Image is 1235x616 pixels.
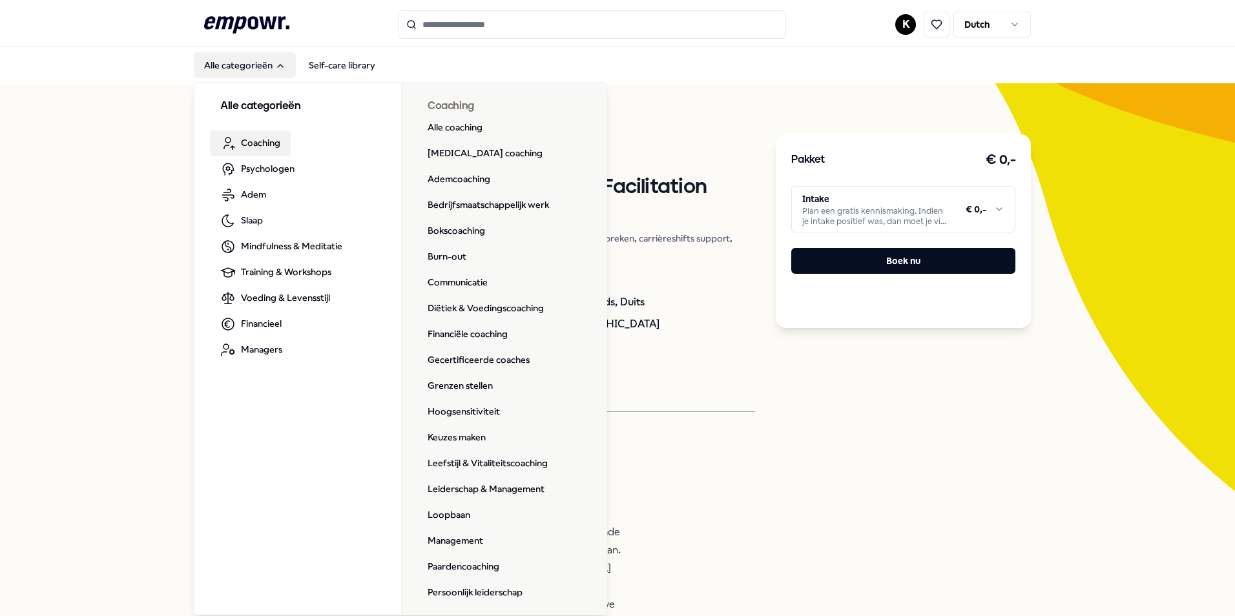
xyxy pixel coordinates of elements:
[241,316,282,331] span: Financieel
[417,502,481,528] a: Loopbaan
[417,218,495,244] a: Bokscoaching
[210,285,340,311] a: Voeding & Levensstijl
[210,208,273,234] a: Slaap
[241,239,342,253] span: Mindfulness & Meditatie
[210,234,353,260] a: Mindfulness & Meditatie
[210,156,305,182] a: Psychologen
[241,187,266,201] span: Adem
[298,52,386,78] a: Self-care library
[895,14,916,35] button: K
[417,115,493,141] a: Alle coaching
[241,136,280,150] span: Coaching
[417,141,553,167] a: [MEDICAL_DATA] coaching
[210,337,293,363] a: Managers
[241,342,282,356] span: Managers
[210,182,276,208] a: Adem
[791,152,825,169] h3: Pakket
[417,296,554,322] a: Diëtiek & Voedingscoaching
[417,347,540,373] a: Gecertificeerde coaches
[417,580,533,606] a: Persoonlijk leiderschap
[417,399,510,425] a: Hoogsensitiviteit
[210,130,291,156] a: Coaching
[417,477,555,502] a: Leiderschap & Management
[194,52,296,78] button: Alle categorieën
[210,311,292,337] a: Financieel
[241,265,331,279] span: Training & Workshops
[417,244,477,270] a: Burn-out
[417,425,496,451] a: Keuzes maken
[417,322,518,347] a: Financiële coaching
[428,98,582,115] h3: Coaching
[417,528,493,554] a: Management
[194,83,608,616] div: Alle categorieën
[241,161,295,176] span: Psychologen
[417,192,559,218] a: Bedrijfsmaatschappelijk werk
[417,270,498,296] a: Communicatie
[241,291,330,305] span: Voeding & Levensstijl
[399,10,786,39] input: Search for products, categories or subcategories
[791,248,1015,274] button: Boek nu
[194,52,386,78] nav: Main
[417,451,558,477] a: Leefstijl & Vitaliteitscoaching
[210,260,342,285] a: Training & Workshops
[220,98,375,115] h3: Alle categorieën
[986,150,1016,170] h3: € 0,-
[417,373,503,399] a: Grenzen stellen
[417,554,510,580] a: Paardencoaching
[241,213,263,227] span: Slaap
[417,167,501,192] a: Ademcoaching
